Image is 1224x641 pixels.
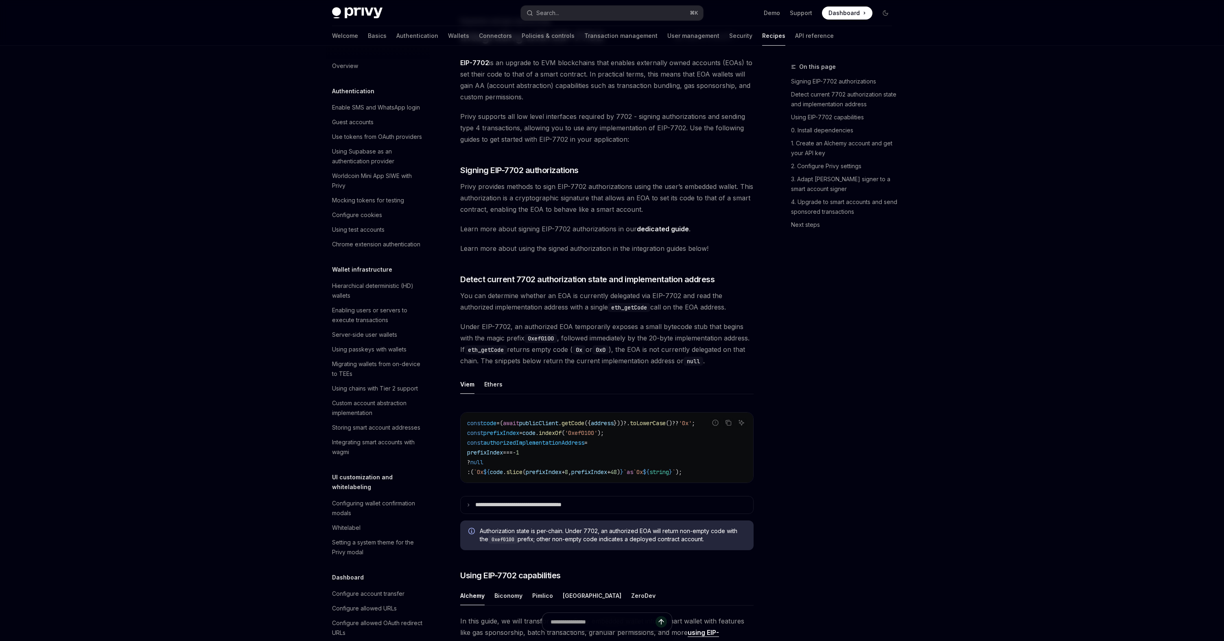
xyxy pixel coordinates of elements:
[332,437,425,457] div: Integrating smart accounts with wagmi
[723,417,734,428] button: Copy the contents from the code block
[791,137,898,160] a: 1. Create an Alchemy account and get your API key
[562,468,565,476] span: +
[332,281,425,301] div: Hierarchical deterministic (HD) wallets
[525,334,557,343] code: 0xef0100
[326,237,430,252] a: Chrome extension authentication
[326,115,430,130] a: Guest accounts
[332,171,425,191] div: Worldcoin Mini App SIWE with Privy
[496,419,500,427] span: =
[467,449,503,456] span: prefixIndex
[326,496,430,520] a: Configuring wallet confirmation modals
[795,26,834,46] a: API reference
[465,345,507,354] code: eth_getCode
[762,26,785,46] a: Recipes
[460,274,715,285] span: Detect current 7702 authorization state and implementation address
[536,8,559,18] div: Search...
[563,586,621,605] div: [GEOGRAPHIC_DATA]
[791,173,898,195] a: 3. Adapt [PERSON_NAME] signer to a smart account signer
[326,520,430,535] a: Whitelabel
[571,468,607,476] span: prefixIndex
[791,195,898,218] a: 4. Upgrade to smart accounts and send sponsored transactions
[460,243,754,254] span: Learn more about using the signed authorization in the integration guides below!
[630,419,666,427] span: toLowerCase
[467,468,470,476] span: :
[467,459,470,466] span: ?
[672,468,675,476] span: `
[790,9,812,17] a: Support
[480,527,745,544] span: Authorization state is per-chain. Under 7702, an authorized EOA will return non-empty code with t...
[607,468,610,476] span: +
[332,423,420,432] div: Storing smart account addresses
[460,375,474,394] div: Viem
[483,429,519,437] span: prefixIndex
[675,468,682,476] span: );
[332,265,392,274] h5: Wallet infrastructure
[326,193,430,208] a: Mocking tokens for testing
[623,468,627,476] span: `
[500,419,503,427] span: (
[467,439,483,446] span: const
[565,468,568,476] span: 8
[551,613,656,631] input: Ask a question...
[503,449,513,456] span: ===
[332,210,382,220] div: Configure cookies
[597,429,604,437] span: );
[494,586,522,605] div: Biconomy
[326,601,430,616] a: Configure allowed URLs
[326,381,430,396] a: Using chains with Tier 2 support
[326,303,430,327] a: Enabling users or servers to execute transactions
[460,165,579,176] span: Signing EIP-7702 authorizations
[326,222,430,237] a: Using test accounts
[326,100,430,115] a: Enable SMS and WhatsApp login
[617,468,620,476] span: )
[522,26,575,46] a: Policies & controls
[679,419,692,427] span: '0x'
[591,419,614,427] span: address
[637,225,689,233] a: dedicated guide
[479,26,512,46] a: Connectors
[332,618,425,638] div: Configure allowed OAuth redirect URLs
[332,61,358,71] div: Overview
[522,468,526,476] span: (
[649,468,669,476] span: string
[326,279,430,303] a: Hierarchical deterministic (HD) wallets
[326,535,430,560] a: Setting a system theme for the Privy modal
[822,7,872,20] a: Dashboard
[326,342,430,357] a: Using passkeys with wallets
[332,523,361,533] div: Whitelabel
[460,223,754,235] span: Learn more about signing EIP-7702 authorizations in our .
[764,9,780,17] a: Demo
[483,419,496,427] span: code
[519,429,522,437] span: =
[332,538,425,557] div: Setting a system theme for the Privy modal
[326,169,430,193] a: Worldcoin Mini App SIWE with Privy
[460,321,754,367] span: Under EIP-7702, an authorized EOA temporarily exposes a small bytecode stub that begins with the ...
[562,429,565,437] span: (
[332,305,425,325] div: Enabling users or servers to execute transactions
[490,468,503,476] span: code
[791,218,898,231] a: Next steps
[592,345,609,354] code: 0x0
[332,103,420,112] div: Enable SMS and WhatsApp login
[396,26,438,46] a: Authentication
[326,59,430,73] a: Overview
[879,7,892,20] button: Toggle dark mode
[326,130,430,144] a: Use tokens from OAuth providers
[467,419,483,427] span: const
[332,498,425,518] div: Configuring wallet confirmation modals
[326,420,430,435] a: Storing smart account addresses
[506,468,522,476] span: slice
[460,111,754,145] span: Privy supports all low level interfaces required by 7702 - signing authorizations and sending typ...
[672,419,679,427] span: ??
[368,26,387,46] a: Basics
[484,375,503,394] div: Ethers
[332,225,385,235] div: Using test accounts
[791,88,898,111] a: Detect current 7702 authorization state and implementation address
[643,468,649,476] span: ${
[326,327,430,342] a: Server-side user wallets
[460,570,561,581] span: Using EIP-7702 capabilities
[558,419,562,427] span: .
[666,419,672,427] span: ()
[332,147,425,166] div: Using Supabase as an authentication provider
[467,429,483,437] span: const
